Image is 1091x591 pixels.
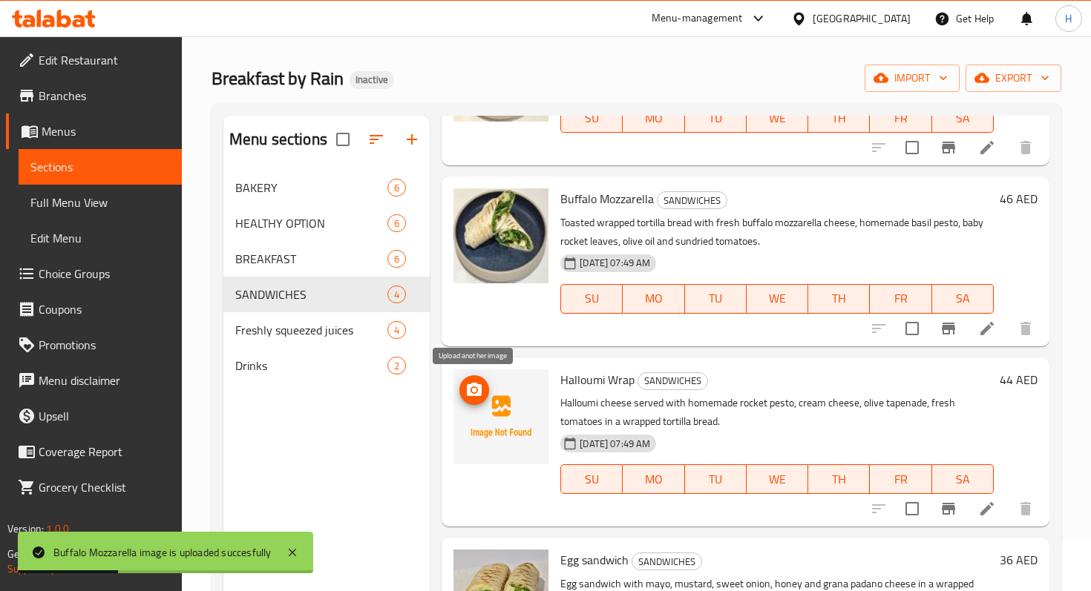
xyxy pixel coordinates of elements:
nav: Menu sections [223,164,430,389]
button: WE [747,464,808,494]
a: Edit Menu [19,220,182,256]
button: Branch-specific-item [931,130,966,165]
button: export [966,65,1061,92]
div: [GEOGRAPHIC_DATA] [813,10,911,27]
span: Inactive [350,73,394,86]
span: Select to update [897,493,928,524]
span: TH [814,108,864,129]
span: MO [629,288,678,309]
a: Coupons [6,291,182,327]
button: SA [932,103,994,133]
span: [DATE] 07:49 AM [574,437,656,451]
button: SU [560,284,623,314]
span: Edit Restaurant [39,51,170,69]
span: Upsell [39,407,170,425]
span: [DATE] 07:49 AM [574,256,656,270]
div: BREAKFAST6 [223,241,430,277]
button: MO [623,464,684,494]
div: SANDWICHES [235,285,387,303]
img: Halloumi Wrap [453,369,548,464]
span: 2 [388,359,405,373]
button: TU [685,103,747,133]
span: FR [876,288,925,309]
span: 1.0.0 [46,519,69,538]
div: SANDWICHES [638,372,708,390]
span: Sections [30,158,170,176]
span: TH [814,469,864,490]
a: Menu disclaimer [6,363,182,398]
button: TH [808,464,870,494]
span: MO [629,469,678,490]
a: Edit menu item [978,500,996,518]
a: Full Menu View [19,185,182,220]
span: Choice Groups [39,265,170,283]
button: SU [560,464,623,494]
p: Toasted wrapped tortilla bread with fresh buffalo mozzarella cheese, homemade basil pesto, baby r... [560,214,994,251]
img: Buffalo Mozzarella [453,188,548,283]
h6: 44 AED [1000,369,1038,390]
a: Sections [19,149,182,185]
h6: 36 AED [1000,549,1038,570]
span: 6 [388,217,405,231]
a: Grocery Checklist [6,469,182,505]
div: BAKERY [235,179,387,197]
span: 4 [388,323,405,337]
div: Freshly squeezed juices4 [223,312,430,348]
span: TU [691,288,741,309]
span: Freshly squeezed juices [235,321,387,339]
span: SU [567,288,617,309]
button: MO [623,103,684,133]
span: export [977,69,1049,88]
button: import [865,65,960,92]
button: FR [870,464,931,494]
div: Menu-management [652,10,743,27]
span: Breakfast by Rain [212,62,344,95]
a: Support.OpsPlatform [7,559,102,578]
button: FR [870,284,931,314]
div: Drinks2 [223,348,430,383]
a: Coverage Report [6,434,182,469]
span: WE [753,288,802,309]
span: Menus [42,122,170,140]
button: TH [808,103,870,133]
span: SANDWICHES [658,192,727,209]
span: import [877,69,948,88]
span: H [1065,10,1072,27]
span: Egg sandwich [560,549,629,571]
span: FR [876,108,925,129]
div: Inactive [350,71,394,89]
button: MO [623,284,684,314]
span: Sort sections [358,122,394,157]
div: SANDWICHES [632,552,702,570]
div: Buffalo Mozzarella image is uploaded succesfully [53,544,272,561]
span: MO [629,108,678,129]
a: Edit menu item [978,139,996,156]
button: delete [1008,491,1044,526]
span: SANDWICHES [638,372,707,389]
button: Add section [394,122,430,157]
a: Edit Restaurant [6,42,182,78]
span: Get support on: [7,544,76,564]
span: TU [691,469,741,490]
span: SA [938,108,988,129]
span: Menu disclaimer [39,372,170,389]
span: 4 [388,288,405,302]
a: Choice Groups [6,256,182,291]
div: BAKERY6 [223,170,430,205]
span: WE [753,108,802,129]
span: TU [691,108,741,129]
span: BREAKFAST [235,250,387,268]
button: delete [1008,311,1044,346]
button: TH [808,284,870,314]
span: Promotions [39,336,170,354]
span: SA [938,288,988,309]
span: Grocery Checklist [39,478,170,496]
button: TU [685,284,747,314]
span: Drinks [235,357,387,374]
button: Branch-specific-item [931,311,966,346]
a: Menus [6,113,182,149]
span: SU [567,469,617,490]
